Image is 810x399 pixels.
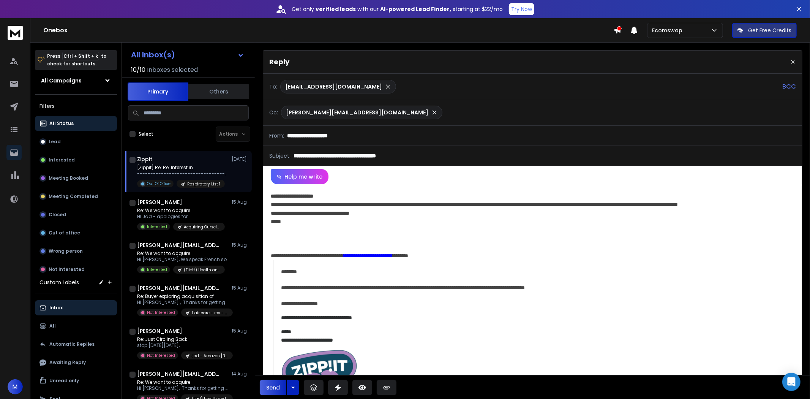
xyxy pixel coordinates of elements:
p: Re: We want to acquire [137,207,225,214]
h3: Inboxes selected [147,65,198,74]
button: Not Interested [35,262,117,277]
p: All [49,323,56,329]
strong: AI-powered Lead Finder, [380,5,451,13]
p: Not Interested [147,353,175,358]
p: Jad - Amazon [Beauty & Personal Care] [192,353,228,359]
button: Try Now [509,3,534,15]
button: M [8,379,23,394]
p: Inbox [49,305,63,311]
h1: [PERSON_NAME] [137,198,182,206]
p: 15 Aug [232,199,249,205]
p: stop [DATE][DATE], [137,342,228,348]
p: HI Jad - apologies for [137,214,225,220]
p: Interested [49,157,75,163]
button: All Campaigns [35,73,117,88]
p: Cc: [269,109,278,116]
span: 10 / 10 [131,65,145,74]
p: Hair care - rev - 50k - 1m/month- [GEOGRAPHIC_DATA] (Eliott) [192,310,228,316]
h1: [PERSON_NAME][EMAIL_ADDRESS][DOMAIN_NAME] [137,370,221,378]
p: Wrong person [49,248,83,254]
p: 15 Aug [232,328,249,334]
p: Automatic Replies [49,341,95,347]
div: Open Intercom Messenger [782,373,801,391]
p: Re: Buyer exploring acquisition of [137,293,228,299]
p: ---------------------------------------------- Hey [PERSON_NAME], Thanks for [137,171,228,177]
p: 15 Aug [232,285,249,291]
p: Acquiring Ourselves list [[PERSON_NAME]] [184,224,220,230]
button: All Status [35,116,117,131]
p: Hi [PERSON_NAME], We speak French so [137,256,227,263]
button: Meeting Completed [35,189,117,204]
p: Try Now [511,5,532,13]
h1: [PERSON_NAME][EMAIL_ADDRESS][DOMAIN_NAME] [137,284,221,292]
h1: Zippit [137,155,152,163]
p: [PERSON_NAME][EMAIL_ADDRESS][DOMAIN_NAME] [286,109,428,116]
p: 15 Aug [232,242,249,248]
h1: All Campaigns [41,77,82,84]
h1: Onebox [43,26,614,35]
p: (Eliott) Health and wellness brands Europe - 50k - 1m/month (Storeleads) p2 [184,267,220,273]
button: All [35,318,117,334]
h3: Filters [35,101,117,111]
p: [DATE] [232,156,249,162]
p: Re: We want to acquire [137,250,227,256]
p: Hi [PERSON_NAME] , Thanks for getting [137,299,228,306]
p: To: [269,83,277,90]
h1: [PERSON_NAME] [137,327,182,335]
button: Automatic Replies [35,337,117,352]
button: Closed [35,207,117,222]
strong: verified leads [316,5,356,13]
p: 14 Aug [232,371,249,377]
p: [EMAIL_ADDRESS][DOMAIN_NAME] [285,83,382,90]
p: Hi [PERSON_NAME], Thanks for getting back [137,385,228,391]
span: Ctrl + Shift + k [62,52,99,60]
button: Meeting Booked [35,171,117,186]
p: Respiratory List 1 [187,181,220,187]
button: Send [260,380,286,395]
p: Ecomswap [652,27,685,34]
button: All Inbox(s) [125,47,250,62]
button: Wrong person [35,244,117,259]
p: Awaiting Reply [49,359,86,366]
button: Others [188,83,249,100]
h1: All Inbox(s) [131,51,175,59]
p: Unread only [49,378,79,384]
p: Interested [147,267,167,272]
p: Lead [49,139,61,145]
p: Re: We want to acquire [137,379,228,385]
p: Get Free Credits [748,27,791,34]
p: Out Of Office [147,181,171,187]
p: All Status [49,120,74,127]
button: Awaiting Reply [35,355,117,370]
button: Get Free Credits [732,23,797,38]
button: Primary [128,82,188,101]
button: Out of office [35,225,117,241]
p: Meeting Booked [49,175,88,181]
p: From: [269,132,284,139]
p: Subject: [269,152,291,160]
img: logo [8,26,23,40]
p: Re: Just Circling Back [137,336,228,342]
button: Help me write [271,169,328,184]
p: [Zippit] Re: Re: Interest in [137,165,228,171]
p: Interested [147,224,167,230]
p: Out of office [49,230,80,236]
p: Reply [269,57,289,67]
button: Interested [35,152,117,168]
button: Lead [35,134,117,149]
h1: [PERSON_NAME][EMAIL_ADDRESS][DOMAIN_NAME] [137,241,221,249]
button: Unread only [35,373,117,388]
label: Select [139,131,153,137]
p: Press to check for shortcuts. [47,52,106,68]
h3: Custom Labels [39,279,79,286]
p: BCC [782,82,796,91]
p: Meeting Completed [49,193,98,199]
button: Inbox [35,300,117,315]
p: Get only with our starting at $22/mo [292,5,503,13]
p: Not Interested [147,310,175,315]
p: Closed [49,212,66,218]
p: Not Interested [49,266,85,272]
